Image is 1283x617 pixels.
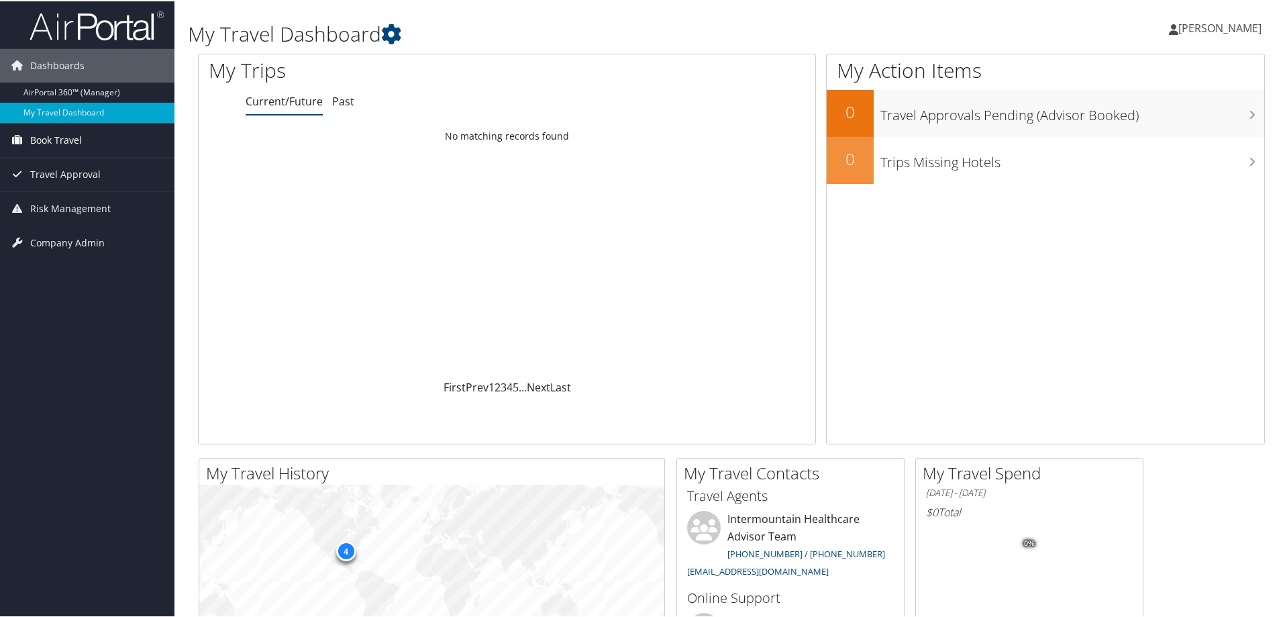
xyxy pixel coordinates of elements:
[30,9,164,40] img: airportal-logo.png
[550,379,571,393] a: Last
[507,379,513,393] a: 4
[687,564,829,576] a: [EMAIL_ADDRESS][DOMAIN_NAME]
[489,379,495,393] a: 1
[199,123,815,147] td: No matching records found
[827,136,1264,183] a: 0Trips Missing Hotels
[209,55,548,83] h1: My Trips
[727,547,885,559] a: [PHONE_NUMBER] / [PHONE_NUMBER]
[880,145,1264,171] h3: Trips Missing Hotels
[926,504,938,518] span: $0
[444,379,466,393] a: First
[1024,538,1035,547] tspan: 0%
[1169,7,1275,47] a: [PERSON_NAME]
[30,122,82,156] span: Book Travel
[527,379,550,393] a: Next
[30,225,105,258] span: Company Admin
[332,93,354,107] a: Past
[30,156,101,190] span: Travel Approval
[926,504,1133,518] h6: Total
[30,191,111,224] span: Risk Management
[687,485,894,504] h3: Travel Agents
[827,146,874,169] h2: 0
[466,379,489,393] a: Prev
[30,48,85,81] span: Dashboards
[495,379,501,393] a: 2
[926,485,1133,498] h6: [DATE] - [DATE]
[827,89,1264,136] a: 0Travel Approvals Pending (Advisor Booked)
[188,19,913,47] h1: My Travel Dashboard
[827,55,1264,83] h1: My Action Items
[1178,19,1262,34] span: [PERSON_NAME]
[246,93,323,107] a: Current/Future
[687,587,894,606] h3: Online Support
[684,461,904,483] h2: My Travel Contacts
[923,461,1143,483] h2: My Travel Spend
[501,379,507,393] a: 3
[880,98,1264,124] h3: Travel Approvals Pending (Advisor Booked)
[206,461,664,483] h2: My Travel History
[336,540,356,560] div: 4
[827,99,874,122] h2: 0
[519,379,527,393] span: …
[680,510,901,581] li: Intermountain Healthcare Advisor Team
[513,379,519,393] a: 5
